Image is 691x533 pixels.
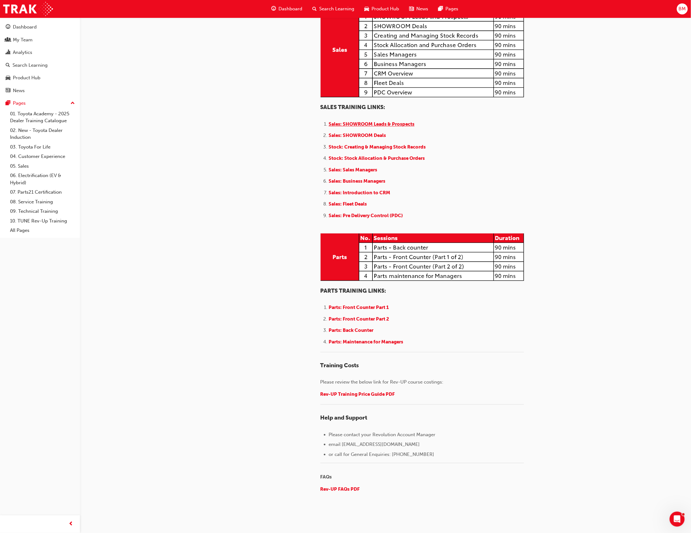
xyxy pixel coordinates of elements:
[3,97,77,109] button: Pages
[6,50,10,55] span: chart-icon
[279,5,303,13] span: Dashboard
[272,5,276,13] span: guage-icon
[329,327,379,333] a: Parts: Back Counter
[417,5,429,13] span: News
[404,3,434,15] a: news-iconNews
[329,144,426,150] a: Stock: Creating & Managing Stock Records
[670,512,685,527] iframe: Intercom live chat
[3,60,77,71] a: Search Learning
[6,63,10,68] span: search-icon
[13,36,33,44] div: My Team
[13,24,37,31] div: Dashboard
[6,24,10,30] span: guage-icon
[13,87,25,94] div: News
[320,474,332,480] span: FAQs
[329,190,391,196] span: Sales: Introduction to CRM
[679,5,686,13] span: BM
[8,109,77,126] a: 01. Toyota Academy - 2025 Dealer Training Catalogue
[8,161,77,171] a: 05. Sales
[329,201,374,207] a: Sales: Fleet Deals ​
[6,75,10,81] span: car-icon
[13,100,26,107] div: Pages
[446,5,459,13] span: Pages
[329,432,436,437] span: Please contact your Revolution Account Manager
[329,452,434,457] span: or call for General Enquiries: [PHONE_NUMBER]
[329,213,404,218] a: Sales: Pre Delivery Control (PDC)
[3,47,77,58] a: Analytics
[3,85,77,97] a: News
[8,171,77,187] a: 06. Electrification (EV & Hybrid)
[329,178,386,184] span: Sales: Business Managers
[8,187,77,197] a: 07. Parts21 Certification
[329,316,399,322] a: Parts: Front Counter Part 2
[329,167,377,173] span: Sales: Sales Managers
[329,167,379,173] a: Sales: Sales Managers
[320,379,444,385] span: Please review the below link for Rev-UP course costings:
[320,104,385,111] span: SALES TRAINING LINKS:
[13,62,48,69] div: Search Learning
[329,155,425,161] a: Stock: Stock Allocation & Purchase Orders
[6,37,10,43] span: people-icon
[329,178,387,184] a: Sales: Business Managers
[677,3,688,14] button: BM
[69,520,74,528] span: prev-icon
[70,99,75,107] span: up-icon
[320,391,395,397] a: Rev-UP Training Price Guide PDF
[13,49,32,56] div: Analytics
[320,287,386,294] span: PARTS TRAINING LINKS:
[267,3,308,15] a: guage-iconDashboard
[329,121,415,127] a: Sales: SHOWROOM Leads & Prospects
[6,101,10,106] span: pages-icon
[329,213,403,218] span: Sales: Pre Delivery Control (PDC)
[329,339,403,345] span: Parts: Maintenance for Managers
[3,21,77,33] a: Dashboard
[372,5,399,13] span: Product Hub
[320,362,359,369] span: Training Costs
[329,339,409,345] a: Parts: Maintenance for Managers
[3,20,77,97] button: DashboardMy TeamAnalyticsSearch LearningProduct HubNews
[308,3,360,15] a: search-iconSearch Learning
[8,126,77,142] a: 02. New - Toyota Dealer Induction
[320,5,355,13] span: Search Learning
[8,206,77,216] a: 09. Technical Training
[329,190,392,196] a: Sales: Introduction to CRM
[365,5,369,13] span: car-icon
[360,3,404,15] a: car-iconProduct Hub
[329,442,420,447] span: email [EMAIL_ADDRESS][DOMAIN_NAME]
[3,72,77,84] a: Product Hub
[3,2,53,16] img: Trak
[329,133,386,138] span: Sales: SHOWROOM Deals
[8,226,77,235] a: All Pages
[409,5,414,13] span: news-icon
[439,5,443,13] span: pages-icon
[329,133,387,138] a: Sales: SHOWROOM Deals
[8,152,77,161] a: 04. Customer Experience
[313,5,317,13] span: search-icon
[320,414,367,421] span: Help and Support
[329,316,389,322] span: Parts: Front Counter Part 2
[329,327,374,333] span: Parts: Back Counter
[329,305,389,310] span: Parts: Front Counter Part 1
[8,197,77,207] a: 08. Service Training
[8,216,77,226] a: 10. TUNE Rev-Up Training
[3,34,77,46] a: My Team
[8,142,77,152] a: 03. Toyota For Life
[6,88,10,94] span: news-icon
[13,74,40,81] div: Product Hub
[320,486,360,492] a: Rev-UP FAQs PDF
[329,305,399,310] a: Parts: Front Counter Part 1
[434,3,464,15] a: pages-iconPages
